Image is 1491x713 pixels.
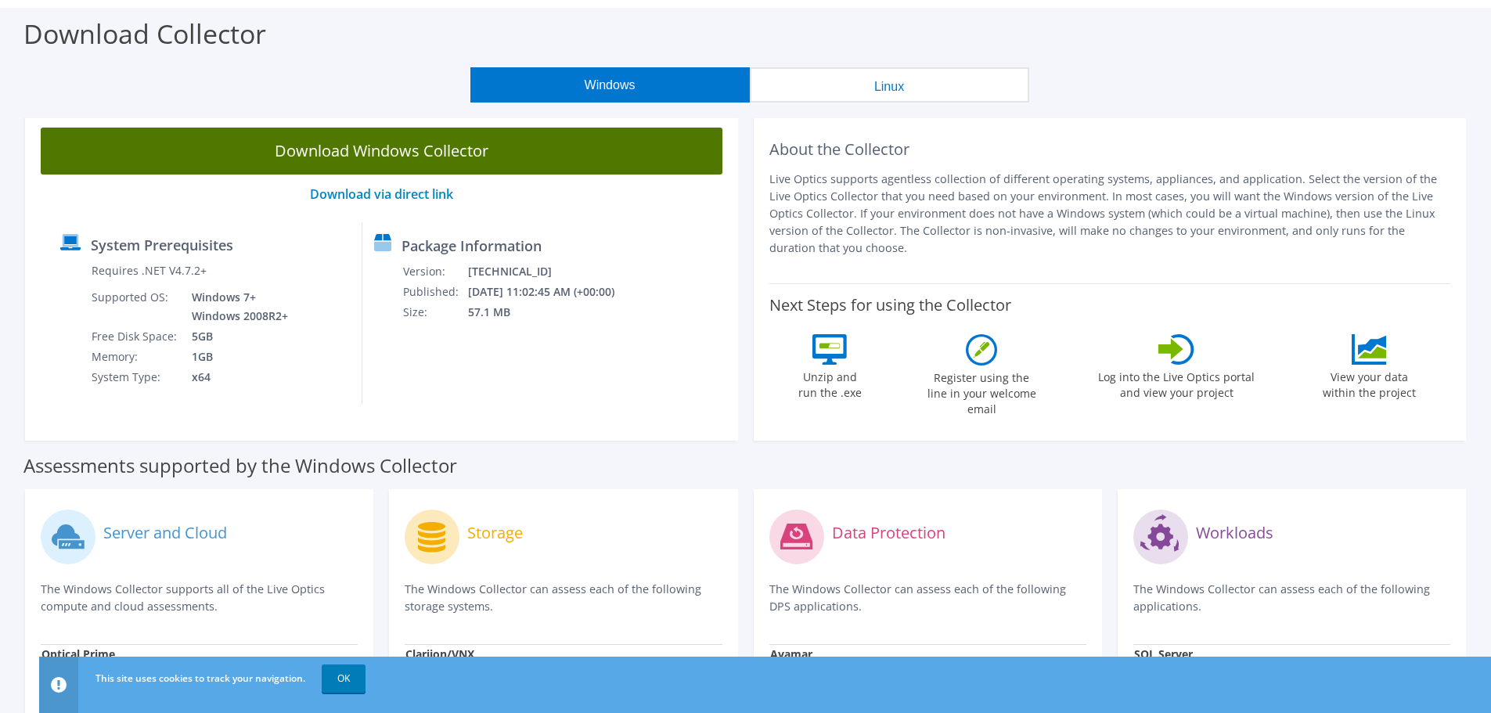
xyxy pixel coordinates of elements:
[95,672,305,685] span: This site uses cookies to track your navigation.
[180,326,291,347] td: 5GB
[23,16,266,52] label: Download Collector
[769,140,1451,159] h2: About the Collector
[23,458,457,474] label: Assessments supported by the Windows Collector
[91,326,180,347] td: Free Disk Space:
[402,302,467,322] td: Size:
[1097,365,1255,401] label: Log into the Live Optics portal and view your project
[41,646,115,661] strong: Optical Prime
[467,261,636,282] td: [TECHNICAL_ID]
[180,367,291,387] td: x64
[750,67,1029,103] button: Linux
[467,525,523,541] label: Storage
[310,185,453,203] a: Download via direct link
[180,347,291,367] td: 1GB
[91,347,180,367] td: Memory:
[1133,581,1450,615] p: The Windows Collector can assess each of the following applications.
[467,282,636,302] td: [DATE] 11:02:45 AM (+00:00)
[405,646,474,661] strong: Clariion/VNX
[322,664,366,693] a: OK
[91,367,180,387] td: System Type:
[103,525,227,541] label: Server and Cloud
[832,525,945,541] label: Data Protection
[467,302,636,322] td: 57.1 MB
[1134,646,1193,661] strong: SQL Server
[1313,365,1425,401] label: View your data within the project
[769,296,1011,315] label: Next Steps for using the Collector
[794,365,866,401] label: Unzip and run the .exe
[769,171,1451,257] p: Live Optics supports agentless collection of different operating systems, appliances, and applica...
[402,238,542,254] label: Package Information
[769,581,1086,615] p: The Windows Collector can assess each of the following DPS applications.
[1196,525,1273,541] label: Workloads
[91,237,233,253] label: System Prerequisites
[402,261,467,282] td: Version:
[41,581,358,615] p: The Windows Collector supports all of the Live Optics compute and cloud assessments.
[405,581,722,615] p: The Windows Collector can assess each of the following storage systems.
[470,67,750,103] button: Windows
[923,366,1040,417] label: Register using the line in your welcome email
[92,263,207,279] label: Requires .NET V4.7.2+
[41,128,722,175] a: Download Windows Collector
[770,646,812,661] strong: Avamar
[91,287,180,326] td: Supported OS:
[180,287,291,326] td: Windows 7+ Windows 2008R2+
[402,282,467,302] td: Published:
